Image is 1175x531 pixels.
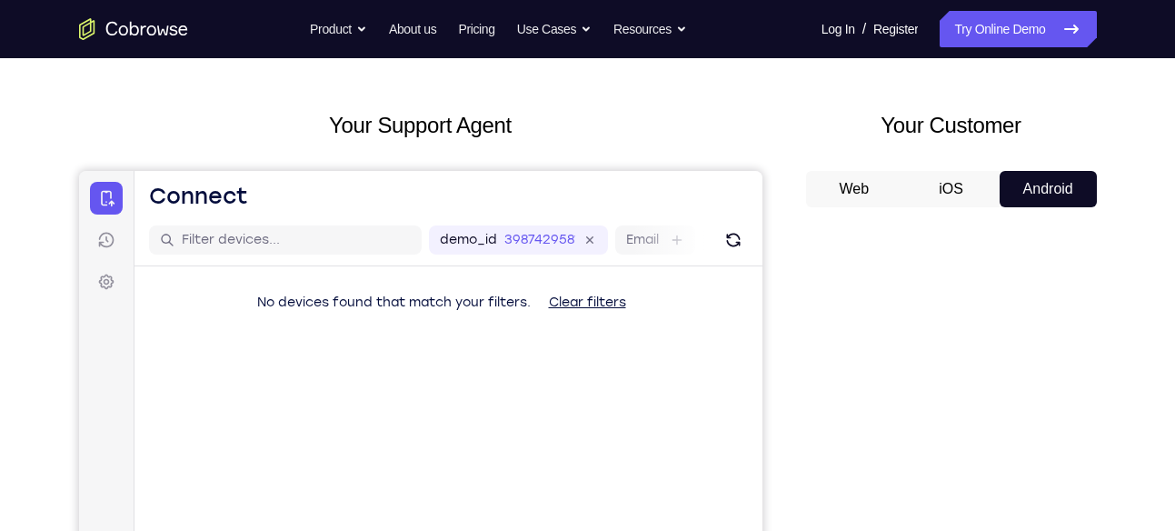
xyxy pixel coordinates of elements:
button: Web [806,171,903,207]
button: Use Cases [517,11,592,47]
button: iOS [902,171,1000,207]
h2: Your Customer [806,109,1097,142]
a: Register [873,11,918,47]
button: Android [1000,171,1097,207]
a: About us [389,11,436,47]
h2: Your Support Agent [79,109,762,142]
span: / [862,18,866,40]
a: Try Online Demo [940,11,1096,47]
button: Product [310,11,367,47]
a: Go to the home page [79,18,188,40]
button: Resources [613,11,687,47]
a: Pricing [458,11,494,47]
a: Log In [822,11,855,47]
